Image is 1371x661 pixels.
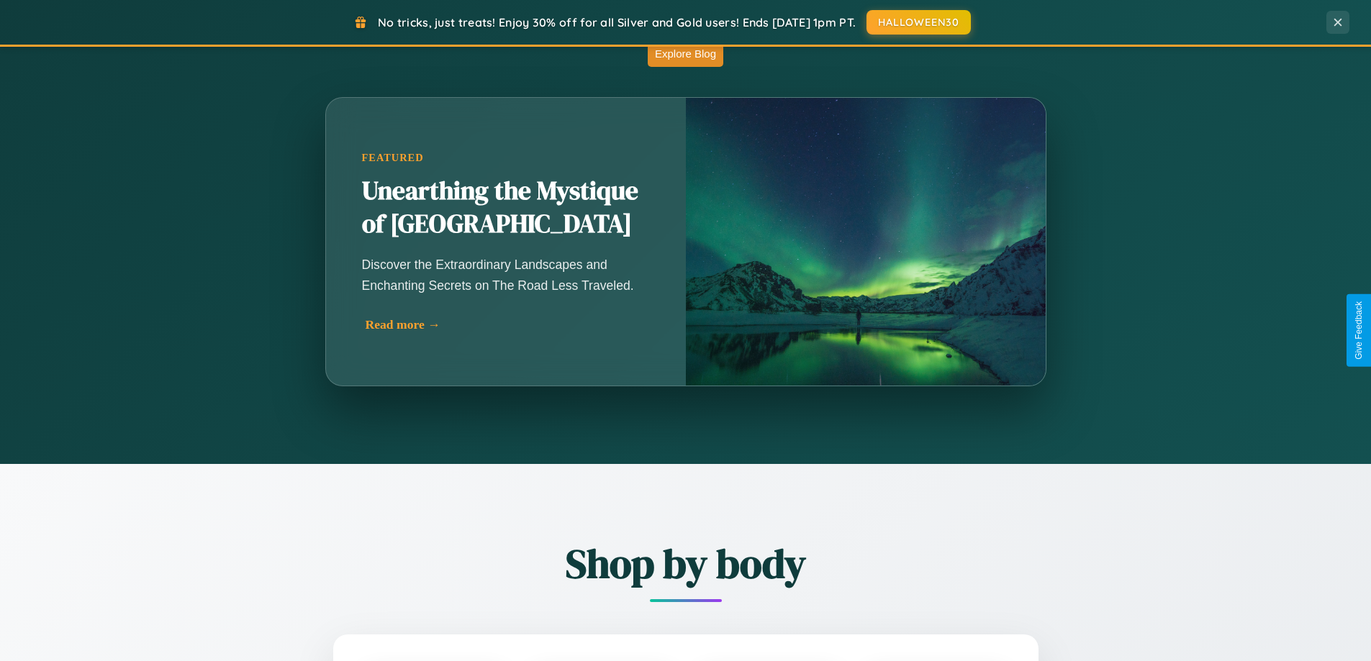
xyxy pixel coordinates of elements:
div: Read more → [366,317,653,332]
button: HALLOWEEN30 [867,10,971,35]
div: Give Feedback [1354,301,1364,360]
button: Explore Blog [648,40,723,67]
h2: Unearthing the Mystique of [GEOGRAPHIC_DATA] [362,175,650,241]
span: No tricks, just treats! Enjoy 30% off for all Silver and Gold users! Ends [DATE] 1pm PT. [378,15,856,29]
div: Featured [362,152,650,164]
p: Discover the Extraordinary Landscapes and Enchanting Secrets on The Road Less Traveled. [362,255,650,295]
h2: Shop by body [254,536,1118,591]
